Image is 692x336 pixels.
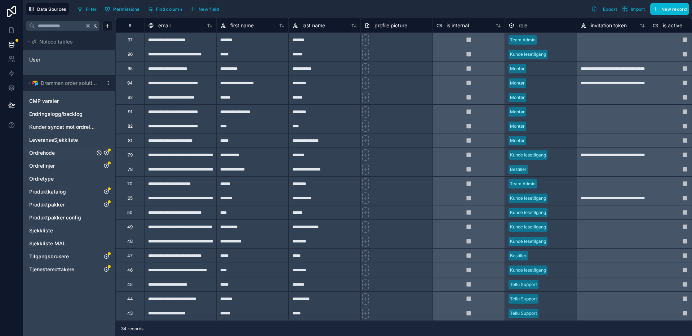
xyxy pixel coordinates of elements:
div: 78 [128,167,133,172]
span: Noloco tables [39,38,73,45]
div: Montør [510,65,525,72]
span: role [519,22,527,29]
span: LeveranseSjekkliste [29,136,78,144]
a: Tjenestemottakere [29,266,95,273]
span: Produktpakker config [29,214,81,221]
span: Permissions [113,6,139,12]
span: Sjekkliste [29,227,53,234]
div: Customers synced to order solution [26,121,112,133]
div: 92 [128,95,133,100]
button: Import [620,3,647,15]
div: User [26,54,112,65]
button: Find column [145,4,185,14]
div: Order type [26,173,112,185]
button: New field [187,4,222,14]
div: Bestiller [510,166,527,173]
div: 97 [128,37,133,43]
div: Checklist [26,225,112,236]
div: Montør [510,80,525,86]
div: Team Admin [510,37,536,43]
a: LeveranseSjekkliste [29,136,95,144]
span: Find column [156,6,182,12]
span: New record [661,6,687,12]
span: Ordrehode [29,149,55,156]
div: Order header [26,147,112,159]
div: 82 [128,123,133,129]
div: Bestiller [510,253,527,259]
span: Filter [86,6,97,12]
div: Product packages config [26,212,112,223]
div: 43 [127,310,133,316]
img: Airtable Logo [32,80,38,86]
div: 65 [128,195,133,201]
span: is internal [447,22,469,29]
a: CMP varsler [29,97,95,105]
span: K [93,23,98,28]
div: DeliveryChecklist [26,134,112,146]
div: Tellu Support [510,310,537,317]
span: Data Sources [37,6,66,12]
span: Import [631,6,645,12]
font: Drammen order solution NEW [41,80,111,86]
a: Permissions [102,4,145,14]
span: Sjekkliste MAL [29,240,66,247]
div: 91 [128,109,132,115]
div: 47 [127,253,133,259]
div: Kunde lesetilgang [510,51,546,58]
div: 46 [127,267,133,273]
a: Ordrehode [29,149,95,156]
div: Product packages [26,199,112,210]
a: Sjekkliste MAL [29,240,95,247]
span: Produktpakker [29,201,65,208]
a: Ordrelinjer [29,162,95,169]
div: Kunde lesetilgang [510,209,546,216]
a: Kunder syncet mot ordreløsning [29,123,95,131]
div: Kunde lesetilgang [510,224,546,230]
div: 70 [127,181,133,187]
a: Ordretype [29,175,95,182]
div: Access users [26,251,112,262]
a: User [29,56,88,63]
div: 45 [127,282,133,287]
div: 49 [127,224,133,230]
div: 50 [127,210,133,215]
span: Ordretype [29,175,54,182]
span: Endringslogg/backlog [29,110,83,118]
a: Sjekkliste [29,227,95,234]
div: 44 [127,296,133,302]
div: Montør [510,137,525,144]
div: Montør [510,123,525,130]
button: Data Sources [26,3,69,15]
span: CMP varsler [29,97,59,105]
div: 81 [128,138,132,144]
span: email [158,22,170,29]
div: Kunde lesetilgang [510,238,546,245]
span: profile picture [374,22,407,29]
span: Ordrelinjer [29,162,55,169]
button: New record [650,3,689,15]
div: Montør [510,94,525,101]
span: invitation token [591,22,627,29]
button: Airtable LogoDrammen order solution NEW [26,78,102,88]
div: 96 [128,51,133,57]
span: Tjenestemottakere [29,266,74,273]
div: # [121,23,139,28]
span: User [29,56,40,63]
div: Product catalog [26,186,112,197]
div: Changelog/backlog [26,108,112,120]
span: Tilgangsbrukere [29,253,69,260]
div: CMP alerts [26,95,112,107]
button: Export [589,3,620,15]
a: Produktpakker [29,201,95,208]
div: Service recipients [26,264,112,275]
div: Order lines [26,160,112,172]
a: Endringslogg/backlog [29,110,95,118]
div: Tellu Support [510,296,537,302]
span: 34 records [121,326,143,332]
span: is active [663,22,682,29]
div: Kunde lesetilgang [510,267,546,273]
div: Kunde lesetilgang [510,195,546,201]
div: 94 [127,80,133,86]
div: Checklist TEMPLATE [26,238,112,249]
